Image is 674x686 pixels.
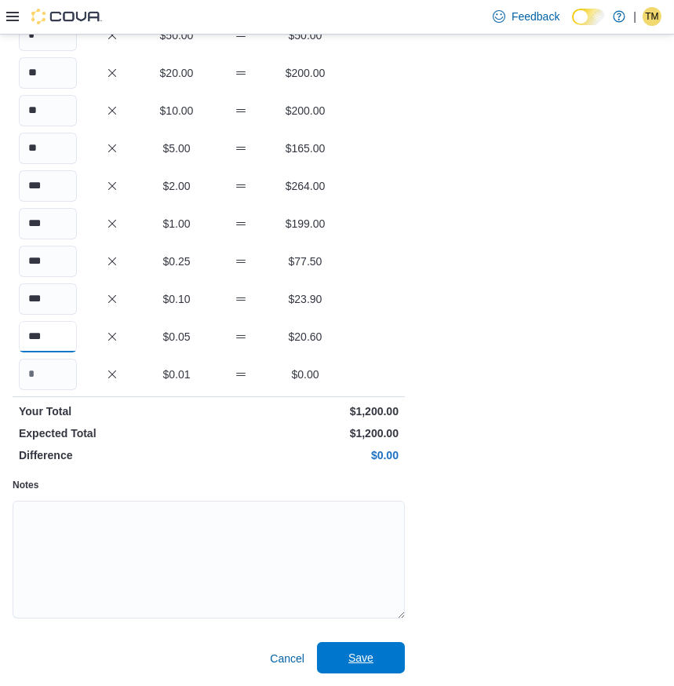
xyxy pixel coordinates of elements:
[19,170,77,202] input: Quantity
[148,291,206,307] p: $0.10
[276,140,334,156] p: $165.00
[148,367,206,382] p: $0.01
[276,27,334,43] p: $50.00
[19,133,77,164] input: Quantity
[276,254,334,269] p: $77.50
[148,140,206,156] p: $5.00
[643,7,661,26] div: Tristen Mueller
[276,216,334,232] p: $199.00
[276,367,334,382] p: $0.00
[276,291,334,307] p: $23.90
[19,321,77,352] input: Quantity
[572,25,573,26] span: Dark Mode
[317,642,405,673] button: Save
[572,9,605,25] input: Dark Mode
[212,425,399,441] p: $1,200.00
[348,650,373,666] span: Save
[19,359,77,390] input: Quantity
[212,447,399,463] p: $0.00
[633,7,636,26] p: |
[19,20,77,51] input: Quantity
[19,425,206,441] p: Expected Total
[270,651,304,666] span: Cancel
[645,7,658,26] span: TM
[19,95,77,126] input: Quantity
[486,1,566,32] a: Feedback
[512,9,559,24] span: Feedback
[264,643,311,674] button: Cancel
[13,479,38,491] label: Notes
[31,9,102,24] img: Cova
[148,103,206,119] p: $10.00
[212,403,399,419] p: $1,200.00
[19,57,77,89] input: Quantity
[148,216,206,232] p: $1.00
[19,403,206,419] p: Your Total
[19,447,206,463] p: Difference
[19,246,77,277] input: Quantity
[148,254,206,269] p: $0.25
[148,178,206,194] p: $2.00
[276,65,334,81] p: $200.00
[19,283,77,315] input: Quantity
[19,208,77,239] input: Quantity
[276,178,334,194] p: $264.00
[148,65,206,81] p: $20.00
[276,329,334,345] p: $20.60
[276,103,334,119] p: $200.00
[148,27,206,43] p: $50.00
[148,329,206,345] p: $0.05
